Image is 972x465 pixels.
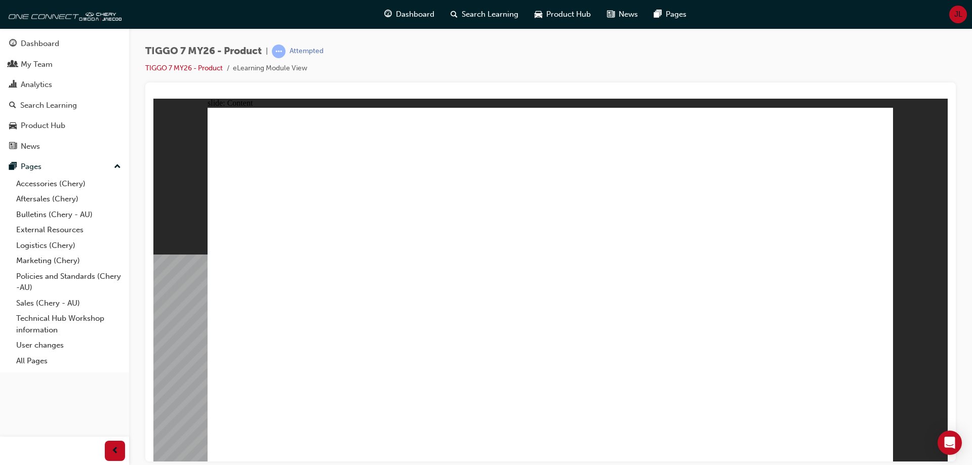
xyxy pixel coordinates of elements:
[4,75,125,94] a: Analytics
[599,4,646,25] a: news-iconNews
[21,141,40,152] div: News
[442,4,526,25] a: search-iconSearch Learning
[21,38,59,50] div: Dashboard
[9,39,17,49] span: guage-icon
[12,176,125,192] a: Accessories (Chery)
[233,63,307,74] li: eLearning Module View
[9,101,16,110] span: search-icon
[266,46,268,57] span: |
[9,121,17,131] span: car-icon
[5,4,121,24] img: oneconnect
[607,8,615,21] span: news-icon
[4,32,125,157] button: DashboardMy TeamAnalyticsSearch LearningProduct HubNews
[4,34,125,53] a: Dashboard
[526,4,599,25] a: car-iconProduct Hub
[4,116,125,135] a: Product Hub
[9,162,17,172] span: pages-icon
[376,4,442,25] a: guage-iconDashboard
[4,137,125,156] a: News
[666,9,686,20] span: Pages
[290,47,323,56] div: Attempted
[9,60,17,69] span: people-icon
[938,431,962,455] div: Open Intercom Messenger
[21,161,42,173] div: Pages
[21,79,52,91] div: Analytics
[114,160,121,174] span: up-icon
[4,157,125,176] button: Pages
[384,8,392,21] span: guage-icon
[462,9,518,20] span: Search Learning
[12,238,125,253] a: Logistics (Chery)
[646,4,695,25] a: pages-iconPages
[145,46,262,57] span: TIGGO 7 MY26 - Product
[9,80,17,90] span: chart-icon
[4,96,125,115] a: Search Learning
[12,269,125,295] a: Policies and Standards (Chery -AU)
[12,191,125,207] a: Aftersales (Chery)
[21,59,53,70] div: My Team
[145,64,223,72] a: TIGGO 7 MY26 - Product
[111,445,119,457] span: prev-icon
[546,9,591,20] span: Product Hub
[12,337,125,353] a: User changes
[954,9,962,20] span: JL
[12,295,125,311] a: Sales (Chery - AU)
[4,55,125,74] a: My Team
[12,311,125,337] a: Technical Hub Workshop information
[12,253,125,269] a: Marketing (Chery)
[949,6,967,23] button: JL
[451,8,458,21] span: search-icon
[12,222,125,238] a: External Resources
[21,120,65,132] div: Product Hub
[654,8,662,21] span: pages-icon
[272,45,286,58] span: learningRecordVerb_ATTEMPT-icon
[535,8,542,21] span: car-icon
[20,100,77,111] div: Search Learning
[396,9,434,20] span: Dashboard
[12,353,125,369] a: All Pages
[12,207,125,223] a: Bulletins (Chery - AU)
[9,142,17,151] span: news-icon
[619,9,638,20] span: News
